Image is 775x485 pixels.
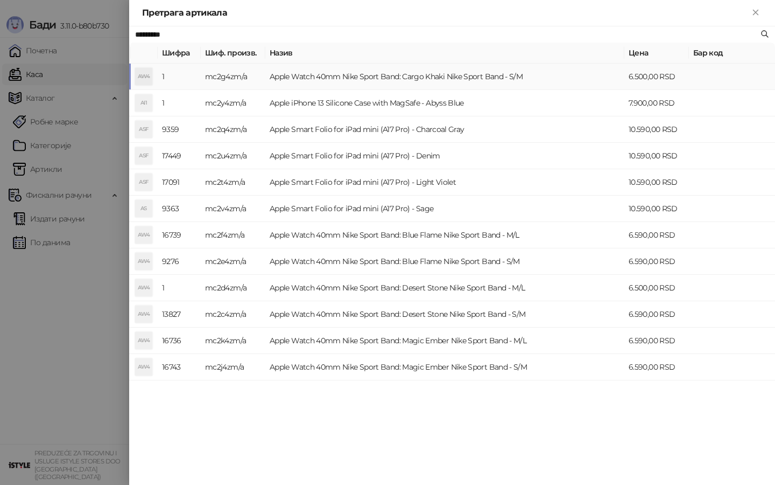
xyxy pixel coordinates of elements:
td: Apple Watch 40mm Nike Sport Band: Blue Flame Nike Sport Band - S/M [265,248,624,275]
div: AW4 [135,279,152,296]
th: Шифра [158,43,201,64]
td: Apple iPhone 13 Silicone Case with MagSafe - Abyss Blue [265,90,624,116]
td: 13827 [158,301,201,328]
td: 10.590,00 RSD [624,116,689,143]
td: 16743 [158,354,201,380]
div: AW4 [135,358,152,376]
td: 10.590,00 RSD [624,196,689,222]
td: Apple Watch 40mm Nike Sport Band: Cargo Khaki Nike Sport Band - S/M [265,64,624,90]
td: mc2q4zm/a [201,116,265,143]
td: 6.590,00 RSD [624,248,689,275]
td: mc2f4zm/a [201,222,265,248]
td: Apple Watch 40mm Nike Sport Band: Blue Flame Nike Sport Band - M/L [265,222,624,248]
button: Close [749,6,762,19]
th: Назив [265,43,624,64]
td: mc2j4zm/a [201,354,265,380]
td: 6.500,00 RSD [624,64,689,90]
td: 17091 [158,169,201,196]
td: mc2v4zm/a [201,196,265,222]
td: mc2c4zm/a [201,301,265,328]
td: 6.590,00 RSD [624,328,689,354]
td: Apple Smart Folio for iPad mini (A17 Pro) - Light Violet [265,169,624,196]
div: AW4 [135,306,152,323]
div: AW4 [135,226,152,244]
td: Apple Watch 40mm Nike Sport Band: Desert Stone Nike Sport Band - M/L [265,275,624,301]
td: Apple Smart Folio for iPad mini (A17 Pro) - Sage [265,196,624,222]
td: 6.500,00 RSD [624,275,689,301]
th: Бар код [689,43,775,64]
div: Претрага артикала [142,6,749,19]
td: 6.590,00 RSD [624,301,689,328]
td: 1 [158,90,201,116]
td: mc2y4zm/a [201,90,265,116]
td: 9359 [158,116,201,143]
td: 6.590,00 RSD [624,222,689,248]
td: 9363 [158,196,201,222]
td: Apple Smart Folio for iPad mini (A17 Pro) - Charcoal Gray [265,116,624,143]
th: Цена [624,43,689,64]
td: 16736 [158,328,201,354]
div: ASF [135,174,152,191]
td: mc2g4zm/a [201,64,265,90]
td: mc2e4zm/a [201,248,265,275]
div: ASF [135,121,152,138]
td: Apple Smart Folio for iPad mini (A17 Pro) - Denim [265,143,624,169]
td: 10.590,00 RSD [624,143,689,169]
td: Apple Watch 40mm Nike Sport Band: Magic Ember Nike Sport Band - S/M [265,354,624,380]
div: AW4 [135,253,152,270]
td: 10.590,00 RSD [624,169,689,196]
td: 16739 [158,222,201,248]
div: AW4 [135,332,152,349]
td: mc2d4zm/a [201,275,265,301]
div: ASF [135,147,152,164]
td: 6.590,00 RSD [624,354,689,380]
div: AW4 [135,68,152,85]
td: 1 [158,64,201,90]
td: Apple Watch 40mm Nike Sport Band: Magic Ember Nike Sport Band - M/L [265,328,624,354]
td: mc2k4zm/a [201,328,265,354]
td: 9276 [158,248,201,275]
td: Apple Watch 40mm Nike Sport Band: Desert Stone Nike Sport Band - S/M [265,301,624,328]
td: 17449 [158,143,201,169]
td: mc2t4zm/a [201,169,265,196]
div: AI1 [135,94,152,112]
td: mc2u4zm/a [201,143,265,169]
th: Шиф. произв. [201,43,265,64]
td: 7.900,00 RSD [624,90,689,116]
td: 1 [158,275,201,301]
div: AS [135,200,152,217]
